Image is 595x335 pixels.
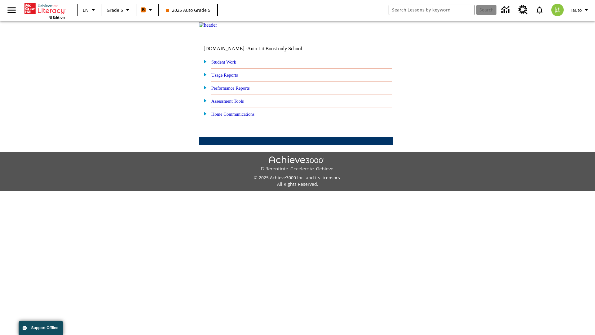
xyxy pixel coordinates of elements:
button: Profile/Settings [567,4,593,16]
img: plus.gif [201,98,207,103]
span: Grade 5 [107,7,123,13]
span: EN [83,7,89,13]
span: NJ Edition [48,15,65,20]
nobr: Auto Lit Boost only School [247,46,302,51]
input: search field [389,5,474,15]
td: [DOMAIN_NAME] - [204,46,318,51]
a: Data Center [498,2,515,19]
span: 2025 Auto Grade 5 [166,7,210,13]
span: B [142,6,145,14]
button: Grade: Grade 5, Select a grade [104,4,134,16]
button: Open side menu [2,1,21,19]
img: avatar image [551,4,564,16]
span: Support Offline [31,326,58,330]
img: plus.gif [201,72,207,77]
a: Student Work [211,60,236,65]
button: Support Offline [19,321,63,335]
div: Home [24,2,65,20]
img: plus.gif [201,111,207,116]
a: Notifications [531,2,548,18]
button: Language: EN, Select a language [80,4,100,16]
button: Select a new avatar [548,2,567,18]
a: Usage Reports [211,73,238,78]
img: plus.gif [201,85,207,90]
a: Resource Center, Will open in new tab [515,2,531,18]
button: Boost Class color is orange. Change class color [138,4,156,16]
img: Achieve3000 Differentiate Accelerate Achieve [261,156,334,172]
img: plus.gif [201,59,207,64]
span: Tauto [570,7,582,13]
a: Home Communications [211,112,255,117]
img: header [199,22,217,28]
a: Performance Reports [211,86,250,91]
a: Assessment Tools [211,99,244,104]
